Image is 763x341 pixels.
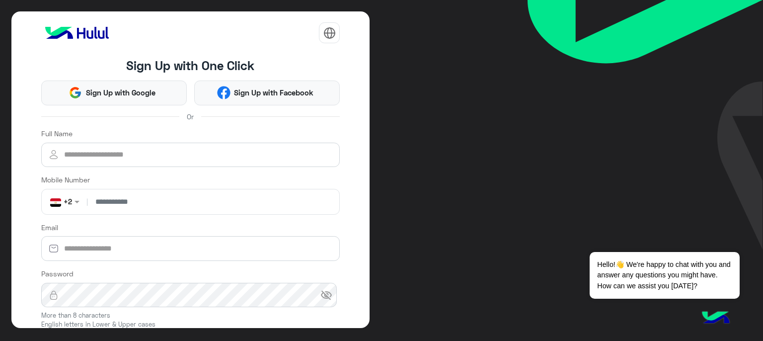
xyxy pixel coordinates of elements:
[230,87,317,98] span: Sign Up with Facebook
[82,87,159,98] span: Sign Up with Google
[41,149,66,161] img: user
[590,252,739,299] span: Hello!👋 We're happy to chat with you and answer any questions you might have. How can we assist y...
[41,268,74,279] label: Password
[41,174,90,185] label: Mobile Number
[41,58,340,73] h4: Sign Up with One Click
[41,320,340,330] small: English letters in Lower & Upper cases
[41,290,66,300] img: lock
[217,86,230,99] img: Facebook
[41,128,73,139] label: Full Name
[84,196,90,207] span: |
[194,81,340,105] button: Sign Up with Facebook
[323,27,336,39] img: tab
[41,311,340,321] small: More than 8 characters
[320,289,332,301] span: visibility_off
[69,86,82,99] img: Google
[41,222,58,233] label: Email
[41,81,187,105] button: Sign Up with Google
[41,23,113,43] img: logo
[187,111,194,122] span: Or
[698,301,733,336] img: hulul-logo.png
[41,244,66,254] img: email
